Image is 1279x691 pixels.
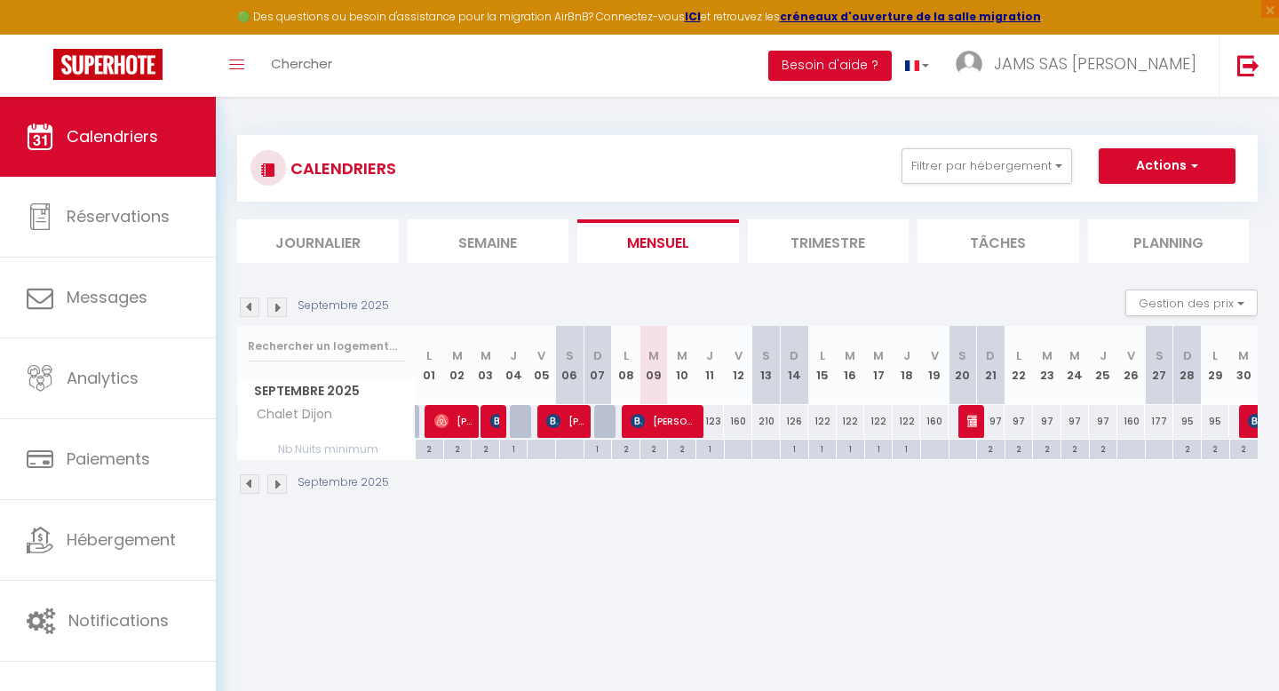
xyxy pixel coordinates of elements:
[685,9,701,24] a: ICI
[566,347,574,364] abbr: S
[67,528,176,551] span: Hébergement
[1117,405,1146,438] div: 160
[1005,440,1033,457] div: 2
[949,326,977,405] th: 20
[612,440,639,457] div: 2
[1090,440,1117,457] div: 2
[1173,326,1202,405] th: 28
[1089,405,1117,438] div: 97
[977,326,1005,405] th: 21
[1173,440,1201,457] div: 2
[537,347,545,364] abbr: V
[1237,54,1259,76] img: logout
[472,326,500,405] th: 03
[1125,290,1258,316] button: Gestion des prix
[893,440,920,457] div: 1
[1212,347,1218,364] abbr: L
[528,326,556,405] th: 05
[258,35,346,97] a: Chercher
[648,347,659,364] abbr: M
[546,404,584,438] span: [PERSON_NAME]
[1069,347,1080,364] abbr: M
[752,326,781,405] th: 13
[958,347,966,364] abbr: S
[53,49,163,80] img: Super Booking
[1145,326,1173,405] th: 27
[956,51,982,77] img: ...
[67,125,158,147] span: Calendriers
[67,448,150,470] span: Paiements
[499,326,528,405] th: 04
[977,440,1005,457] div: 2
[781,440,808,457] div: 1
[1061,326,1090,405] th: 24
[237,219,399,263] li: Journalier
[640,440,668,457] div: 2
[416,326,444,405] th: 01
[724,326,752,405] th: 12
[1005,326,1033,405] th: 22
[67,205,170,227] span: Réservations
[1100,347,1107,364] abbr: J
[893,405,921,438] div: 122
[1099,148,1235,184] button: Actions
[977,405,1005,438] div: 97
[1238,347,1249,364] abbr: M
[624,347,629,364] abbr: L
[1061,405,1090,438] div: 97
[490,404,500,438] span: [PERSON_NAME]
[780,9,1041,24] a: créneaux d'ouverture de la salle migration
[298,298,389,314] p: Septembre 2025
[238,440,415,459] span: Nb Nuits minimum
[696,405,725,438] div: 123
[918,219,1079,263] li: Tâches
[248,330,405,362] input: Rechercher un logement...
[994,52,1196,75] span: JAMS SAS [PERSON_NAME]
[808,405,837,438] div: 122
[865,440,893,457] div: 1
[748,219,910,263] li: Trimestre
[298,474,389,491] p: Septembre 2025
[1042,347,1053,364] abbr: M
[873,347,884,364] abbr: M
[762,347,770,364] abbr: S
[1173,405,1202,438] div: 95
[68,609,169,631] span: Notifications
[942,35,1219,97] a: ... JAMS SAS [PERSON_NAME]
[967,404,977,438] span: [PERSON_NAME]
[434,404,473,438] span: [PERSON_NAME]
[481,347,491,364] abbr: M
[631,404,697,438] span: [PERSON_NAME]
[920,405,949,438] div: 160
[864,326,893,405] th: 17
[696,326,725,405] th: 11
[845,347,855,364] abbr: M
[1156,347,1164,364] abbr: S
[1230,440,1258,457] div: 2
[837,326,865,405] th: 16
[584,326,612,405] th: 07
[67,286,147,308] span: Messages
[416,440,443,457] div: 2
[1127,347,1135,364] abbr: V
[584,440,612,457] div: 1
[444,440,472,457] div: 2
[1033,440,1061,457] div: 2
[837,405,865,438] div: 122
[1088,219,1250,263] li: Planning
[903,347,910,364] abbr: J
[920,326,949,405] th: 19
[706,347,713,364] abbr: J
[510,347,517,364] abbr: J
[752,405,781,438] div: 210
[452,347,463,364] abbr: M
[931,347,939,364] abbr: V
[1117,326,1146,405] th: 26
[864,405,893,438] div: 122
[1202,405,1230,438] div: 95
[241,405,337,425] span: Chalet Dijon
[1145,405,1173,438] div: 177
[902,148,1072,184] button: Filtrer par hébergement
